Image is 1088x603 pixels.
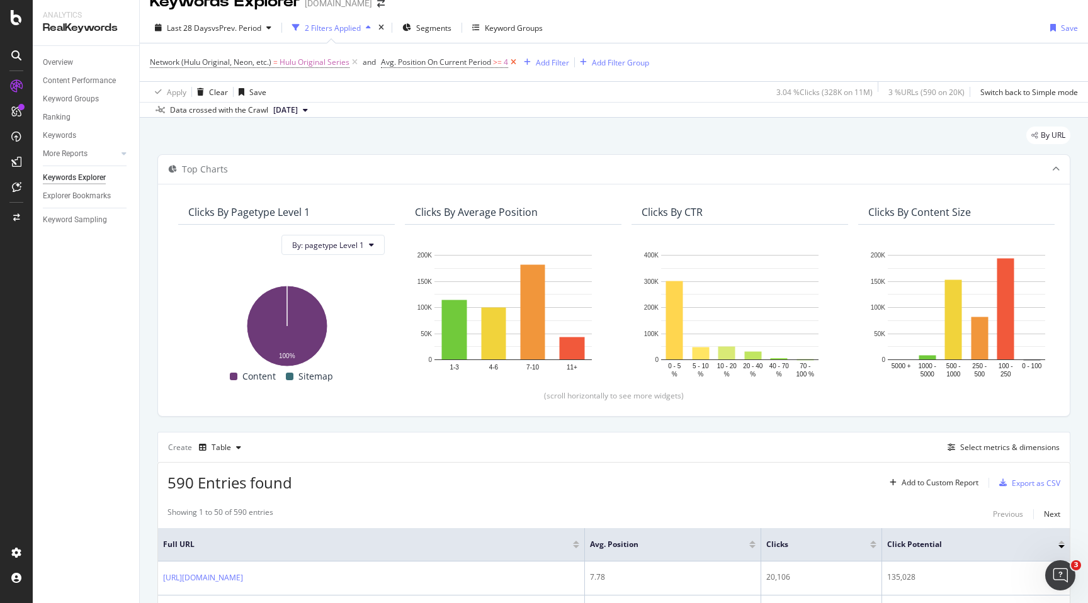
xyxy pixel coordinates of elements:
div: 3 % URLs ( 590 on 20K ) [888,87,965,98]
div: More Reports [43,147,88,161]
div: Save [1061,23,1078,33]
svg: A chart. [868,249,1065,380]
div: Apply [167,87,186,98]
div: 7.78 [590,572,756,583]
text: 4-6 [489,364,499,371]
a: Keyword Groups [43,93,130,106]
text: % [776,371,782,378]
div: Keyword Sampling [43,213,107,227]
div: Export as CSV [1012,478,1060,488]
div: RealKeywords [43,21,129,35]
span: Last 28 Days [167,23,212,33]
span: Content [242,369,276,384]
text: 10 - 20 [717,363,737,369]
span: Hulu Original Series [280,54,349,71]
svg: A chart. [188,279,385,369]
text: 250 [1000,371,1011,378]
div: Previous [993,509,1023,519]
div: 2 Filters Applied [305,23,361,33]
text: 50K [421,330,432,337]
div: legacy label [1026,127,1070,144]
text: 150K [871,278,886,285]
text: 0 [428,356,432,363]
button: Export as CSV [994,473,1060,493]
text: 100K [644,330,659,337]
div: Table [212,444,231,451]
text: 5000 [921,371,935,378]
div: 3.04 % Clicks ( 328K on 11M ) [776,87,873,98]
div: Overview [43,56,73,69]
div: Add Filter Group [592,57,649,68]
span: By URL [1041,132,1065,139]
text: 40 - 70 [769,363,790,369]
text: 100% [279,352,295,359]
text: 20 - 40 [743,363,763,369]
span: >= [493,57,502,67]
div: Next [1044,509,1060,519]
text: 200K [871,252,886,259]
div: Keywords Explorer [43,171,106,184]
text: 500 [974,371,985,378]
div: Explorer Bookmarks [43,189,111,203]
text: 1000 [946,371,961,378]
span: 590 Entries found [167,472,292,493]
div: Keyword Groups [43,93,99,106]
span: vs Prev. Period [212,23,261,33]
svg: A chart. [415,249,611,380]
text: 5 - 10 [693,363,709,369]
text: 1-3 [450,364,459,371]
span: Network (Hulu Original, Neon, etc.) [150,57,271,67]
text: 1000 - [919,363,936,369]
a: Content Performance [43,74,130,87]
a: Keywords Explorer [43,171,130,184]
button: Table [194,437,246,458]
text: 300K [644,278,659,285]
a: Keywords [43,129,130,142]
button: Add Filter [519,55,569,70]
iframe: Intercom live chat [1045,560,1075,590]
div: Add Filter [536,57,569,68]
text: 400K [644,252,659,259]
a: More Reports [43,147,118,161]
div: Create [168,437,246,458]
span: By: pagetype Level 1 [292,240,364,251]
button: Save [234,82,266,102]
button: and [363,56,376,68]
div: 20,106 [766,572,876,583]
text: 0 - 100 [1022,363,1042,369]
text: % [724,371,730,378]
text: 100 % [796,371,814,378]
a: Explorer Bookmarks [43,189,130,203]
button: Last 28 DaysvsPrev. Period [150,18,276,38]
text: 200K [644,304,659,311]
span: Full URL [163,539,554,550]
text: 5000 + [892,363,911,369]
div: Switch back to Simple mode [980,87,1078,98]
div: times [376,21,387,34]
button: Add to Custom Report [885,473,978,493]
button: 2 Filters Applied [287,18,376,38]
div: Select metrics & dimensions [960,442,1060,453]
a: Ranking [43,111,130,124]
text: % [750,371,756,378]
span: Segments [416,23,451,33]
div: A chart. [642,249,838,380]
span: 4 [504,54,508,71]
div: Analytics [43,10,129,21]
button: Add Filter Group [575,55,649,70]
text: 70 - [800,363,810,369]
span: Clicks [766,539,851,550]
div: Clicks By Content Size [868,206,971,218]
div: Showing 1 to 50 of 590 entries [167,507,273,522]
span: Sitemap [298,369,333,384]
text: 250 - [972,363,987,369]
div: Content Performance [43,74,116,87]
text: 100 - [999,363,1013,369]
div: Clear [209,87,228,98]
text: 100K [871,304,886,311]
text: % [698,371,703,378]
div: Clicks By Average Position [415,206,538,218]
div: Top Charts [182,163,228,176]
a: Keyword Sampling [43,213,130,227]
